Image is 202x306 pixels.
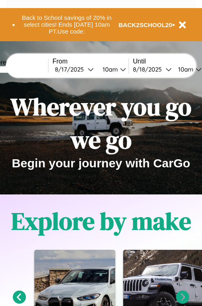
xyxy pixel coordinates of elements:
div: 10am [174,65,196,73]
h1: Explore by make [11,205,191,238]
div: 8 / 17 / 2025 [55,65,88,73]
label: From [53,58,128,65]
button: 10am [96,65,128,74]
div: 8 / 18 / 2025 [133,65,166,73]
div: 10am [99,65,120,73]
b: BACK2SCHOOL20 [119,21,173,28]
button: Back to School savings of 20% in select cities! Ends [DATE] 10am PT.Use code: [15,12,119,37]
button: 8/17/2025 [53,65,96,74]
